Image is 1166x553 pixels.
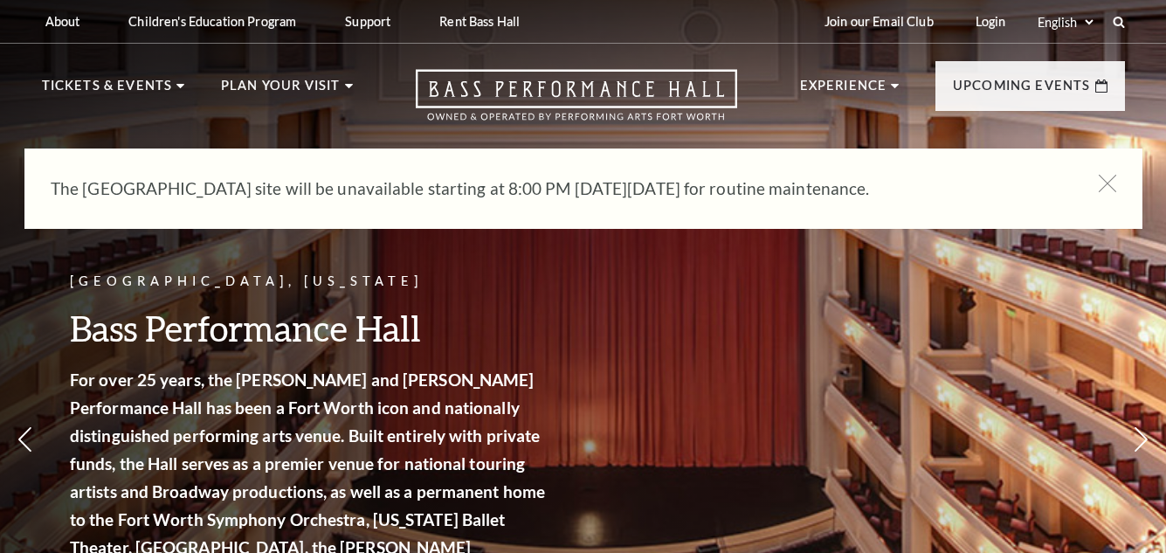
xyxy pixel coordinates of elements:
[345,14,390,29] p: Support
[221,75,341,107] p: Plan Your Visit
[1034,14,1096,31] select: Select:
[51,175,1064,203] p: The [GEOGRAPHIC_DATA] site will be unavailable starting at 8:00 PM [DATE][DATE] for routine maint...
[42,75,173,107] p: Tickets & Events
[953,75,1091,107] p: Upcoming Events
[70,271,550,293] p: [GEOGRAPHIC_DATA], [US_STATE]
[439,14,520,29] p: Rent Bass Hall
[45,14,80,29] p: About
[70,306,550,350] h3: Bass Performance Hall
[128,14,296,29] p: Children's Education Program
[800,75,887,107] p: Experience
